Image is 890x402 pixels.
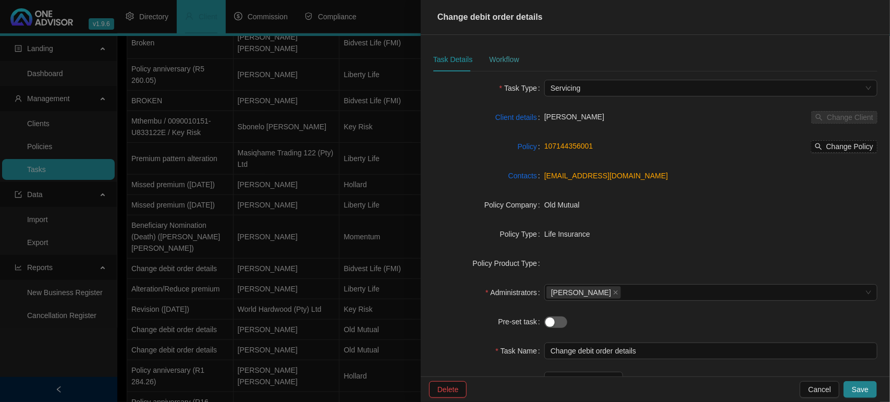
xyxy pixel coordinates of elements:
[484,197,544,213] label: Policy Company
[544,142,593,150] a: 107144356001
[844,381,877,398] button: Save
[852,384,869,395] span: Save
[489,54,519,65] div: Workflow
[498,313,544,330] label: Pre-set task
[811,140,877,153] button: Change Policy
[433,54,472,65] div: Task Details
[429,381,467,398] button: Delete
[508,170,537,181] a: Contacts
[551,374,607,386] input: Select date
[544,230,590,238] span: Life Insurance
[551,287,611,298] span: [PERSON_NAME]
[437,13,543,21] span: Change debit order details
[808,384,831,395] span: Cancel
[499,80,544,96] label: Task Type
[546,286,621,299] span: Adrianna Carvalho
[496,343,544,359] label: Task Name
[811,111,877,124] button: Change Client
[800,381,839,398] button: Cancel
[544,201,580,209] span: Old Mutual
[826,141,873,152] span: Change Policy
[485,284,544,301] label: Administrators
[613,290,618,295] span: close
[495,112,537,123] a: Client details
[437,384,458,395] span: Delete
[518,141,537,152] a: Policy
[490,372,544,388] label: Follow up date
[544,172,668,180] a: [EMAIL_ADDRESS][DOMAIN_NAME]
[473,255,544,272] label: Policy Product Type
[544,113,604,121] span: [PERSON_NAME]
[500,226,544,242] label: Policy Type
[551,80,871,96] span: Servicing
[815,143,822,150] span: search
